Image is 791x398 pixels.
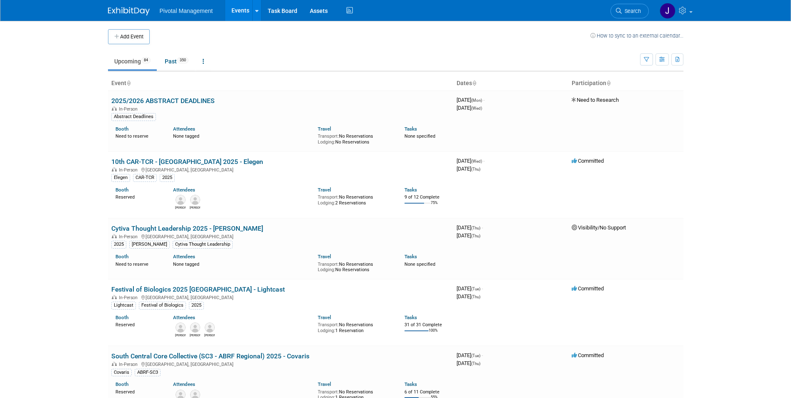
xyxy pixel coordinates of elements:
th: Dates [453,76,568,91]
div: No Reservations No Reservations [318,132,392,145]
span: Search [622,8,641,14]
div: Festival of Biologics [139,302,186,309]
span: Committed [572,158,604,164]
a: Tasks [404,254,417,259]
span: (Thu) [471,234,480,238]
span: In-Person [119,234,140,239]
span: In-Person [119,362,140,367]
span: Pivotal Management [160,8,213,14]
span: (Wed) [471,106,482,111]
div: Cytiva Thought Leadership [173,241,233,248]
div: No Reservations 2 Reservations [318,193,392,206]
div: 9 of 12 Complete [404,194,450,200]
span: Need to Research [572,97,619,103]
span: (Thu) [471,295,480,299]
img: Megan Gottlieb [205,322,215,333]
div: Reserved [116,388,161,395]
a: Booth [116,381,128,387]
img: In-Person Event [112,106,117,111]
div: Scott Brouilette [175,333,186,338]
img: In-Person Event [112,362,117,366]
img: Connor Wies [176,195,186,205]
th: Participation [568,76,683,91]
div: [GEOGRAPHIC_DATA], [GEOGRAPHIC_DATA] [111,166,450,173]
span: Transport: [318,322,339,327]
a: Travel [318,126,331,132]
span: (Thu) [471,167,480,171]
a: Travel [318,254,331,259]
span: - [483,158,485,164]
a: Travel [318,381,331,387]
div: Connor Wies [175,205,186,210]
div: Abstract Deadlines [111,113,156,121]
a: Sort by Event Name [126,80,131,86]
span: (Tue) [471,287,480,291]
th: Event [108,76,453,91]
img: Scott Brouilette [176,322,186,333]
div: Elegen [111,174,130,181]
div: [GEOGRAPHIC_DATA], [GEOGRAPHIC_DATA] [111,294,450,300]
a: Booth [116,315,128,320]
span: Transport: [318,262,339,267]
button: Add Event [108,29,150,44]
div: Need to reserve [116,132,161,139]
span: [DATE] [457,224,483,231]
div: No Reservations 1 Reservation [318,320,392,333]
span: None specified [404,134,435,139]
span: Lodging: [318,267,335,272]
span: Lodging: [318,200,335,206]
img: Carrie Maynard [190,322,200,333]
span: - [483,97,485,103]
div: Reserved [116,320,161,328]
a: Tasks [404,126,417,132]
span: Transport: [318,194,339,200]
div: 6 of 11 Complete [404,389,450,395]
span: 350 [177,57,188,63]
span: 84 [141,57,151,63]
a: Sort by Start Date [472,80,476,86]
span: Committed [572,285,604,292]
img: ExhibitDay [108,7,150,15]
span: Lodging: [318,328,335,333]
a: Festival of Biologics 2025 [GEOGRAPHIC_DATA] - Lightcast [111,285,285,293]
span: None specified [404,262,435,267]
a: 10th CAR-TCR - [GEOGRAPHIC_DATA] 2025 - Elegen [111,158,263,166]
div: Nicholas McGlincy [190,205,200,210]
div: Carrie Maynard [190,333,200,338]
span: In-Person [119,167,140,173]
span: (Mon) [471,98,482,103]
div: Need to reserve [116,260,161,267]
span: [DATE] [457,166,480,172]
a: Cytiva Thought Leadership 2025 - [PERSON_NAME] [111,224,263,232]
span: Lodging: [318,139,335,145]
a: 2025/2026 ABSTRACT DEADLINES [111,97,215,105]
div: 2025 [189,302,204,309]
span: Committed [572,352,604,358]
a: Search [610,4,649,18]
span: - [482,224,483,231]
a: Attendees [173,126,195,132]
a: Tasks [404,381,417,387]
a: South Central Core Collective (SC3 - ABRF Regional) 2025 - Covaris [111,352,309,360]
a: Sort by Participation Type [606,80,610,86]
div: Reserved [116,193,161,200]
a: Past350 [158,53,195,69]
div: [GEOGRAPHIC_DATA], [GEOGRAPHIC_DATA] [111,360,450,367]
a: Attendees [173,381,195,387]
a: Travel [318,315,331,320]
div: 31 of 31 Complete [404,322,450,328]
div: CAR-TCR [133,174,157,181]
div: 2025 [111,241,126,248]
div: [PERSON_NAME] [129,241,170,248]
div: [GEOGRAPHIC_DATA], [GEOGRAPHIC_DATA] [111,233,450,239]
span: (Thu) [471,361,480,366]
div: No Reservations No Reservations [318,260,392,273]
span: [DATE] [457,97,485,103]
span: (Tue) [471,353,480,358]
div: None tagged [173,260,311,267]
span: [DATE] [457,352,483,358]
span: [DATE] [457,293,480,300]
img: In-Person Event [112,295,117,299]
img: Nicholas McGlincy [190,195,200,205]
a: Attendees [173,187,195,193]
